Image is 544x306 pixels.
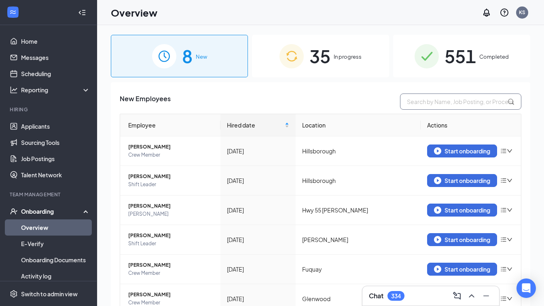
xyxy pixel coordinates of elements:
[227,206,289,215] div: [DATE]
[500,207,507,213] span: bars
[519,9,525,16] div: KS
[10,106,89,113] div: Hiring
[480,289,493,302] button: Minimize
[452,291,462,301] svg: ComposeMessage
[182,42,193,70] span: 8
[128,291,214,299] span: [PERSON_NAME]
[21,236,90,252] a: E-Verify
[427,263,497,276] button: Start onboarding
[296,114,421,136] th: Location
[391,293,401,300] div: 334
[128,240,214,248] span: Shift Leader
[481,291,491,301] svg: Minimize
[21,207,83,215] div: Onboarding
[120,114,220,136] th: Employee
[128,261,214,269] span: [PERSON_NAME]
[427,174,497,187] button: Start onboarding
[507,178,512,183] span: down
[451,289,464,302] button: ComposeMessage
[427,204,497,217] button: Start onboarding
[296,255,421,284] td: Fuquay
[9,8,17,16] svg: WorkstreamLogo
[227,294,289,303] div: [DATE]
[227,176,289,185] div: [DATE]
[128,269,214,277] span: Crew Member
[500,177,507,184] span: bars
[128,232,214,240] span: [PERSON_NAME]
[309,42,330,70] span: 35
[21,252,90,268] a: Onboarding Documents
[10,207,18,215] svg: UserCheck
[500,266,507,272] span: bars
[400,93,521,110] input: Search by Name, Job Posting, or Process
[334,53,362,61] span: In progress
[21,219,90,236] a: Overview
[507,237,512,242] span: down
[227,265,289,274] div: [DATE]
[10,290,18,298] svg: Settings
[21,268,90,284] a: Activity log
[128,172,214,181] span: [PERSON_NAME]
[10,191,89,198] div: Team Management
[128,151,214,159] span: Crew Member
[427,144,497,157] button: Start onboarding
[479,53,509,61] span: Completed
[427,233,497,246] button: Start onboarding
[227,121,283,130] span: Hired date
[445,42,476,70] span: 551
[227,147,289,155] div: [DATE]
[296,166,421,195] td: Hillsborough
[21,66,90,82] a: Scheduling
[421,114,521,136] th: Actions
[516,278,536,298] div: Open Intercom Messenger
[500,8,509,17] svg: QuestionInfo
[21,290,78,298] div: Switch to admin view
[369,291,383,300] h3: Chat
[21,134,90,151] a: Sourcing Tools
[21,33,90,49] a: Home
[296,225,421,255] td: [PERSON_NAME]
[434,236,490,243] div: Start onboarding
[507,207,512,213] span: down
[296,195,421,225] td: Hwy 55 [PERSON_NAME]
[467,291,476,301] svg: ChevronUp
[507,296,512,302] span: down
[507,266,512,272] span: down
[21,118,90,134] a: Applicants
[500,148,507,154] span: bars
[500,236,507,243] span: bars
[78,8,86,17] svg: Collapse
[434,266,490,273] div: Start onboarding
[434,177,490,184] div: Start onboarding
[434,147,490,155] div: Start onboarding
[128,181,214,189] span: Shift Leader
[120,93,171,110] span: New Employees
[21,151,90,167] a: Job Postings
[296,136,421,166] td: Hillsborough
[21,86,91,94] div: Reporting
[507,148,512,154] span: down
[111,6,157,19] h1: Overview
[128,143,214,151] span: [PERSON_NAME]
[482,8,491,17] svg: Notifications
[500,295,507,302] span: bars
[434,206,490,214] div: Start onboarding
[128,202,214,210] span: [PERSON_NAME]
[21,49,90,66] a: Messages
[196,53,207,61] span: New
[465,289,478,302] button: ChevronUp
[227,235,289,244] div: [DATE]
[21,167,90,183] a: Talent Network
[10,86,18,94] svg: Analysis
[128,210,214,218] span: [PERSON_NAME]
